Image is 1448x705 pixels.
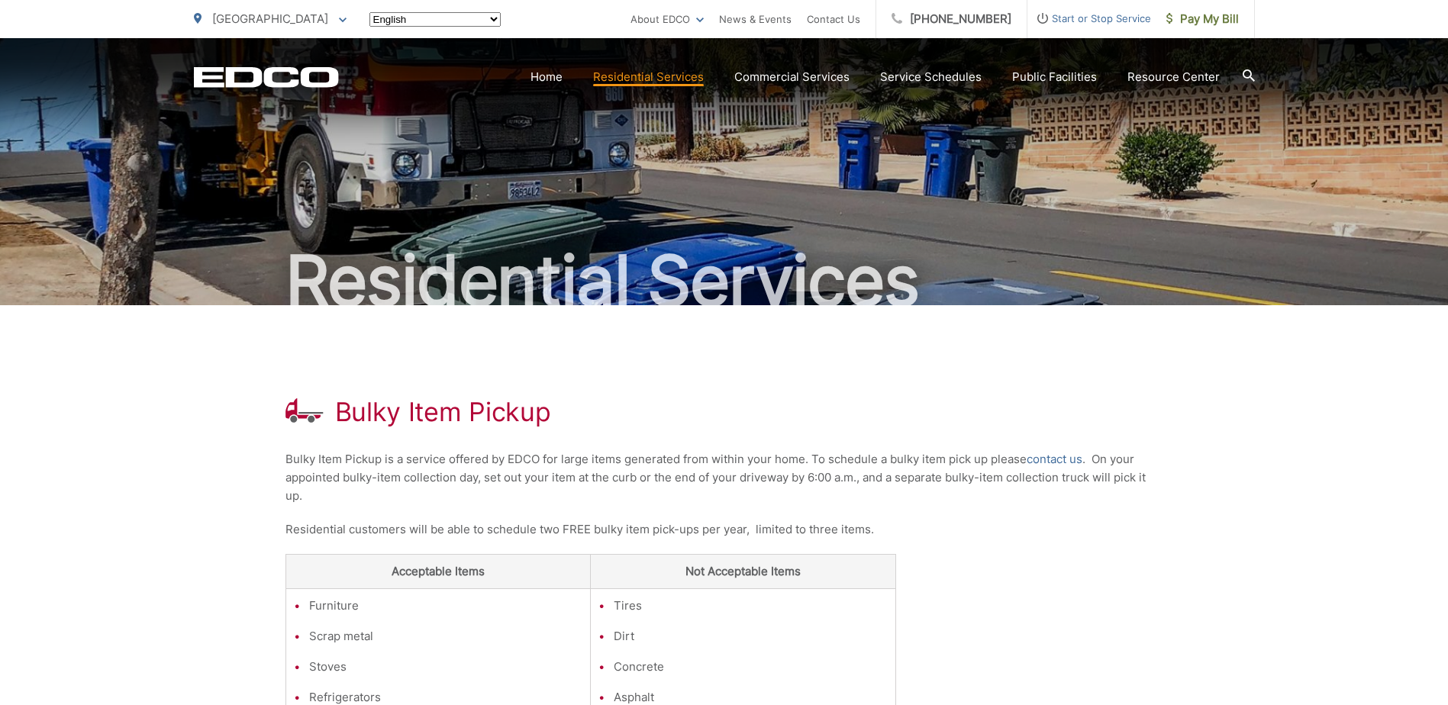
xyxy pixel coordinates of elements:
strong: Not Acceptable Items [685,564,801,578]
li: Concrete [614,658,888,676]
a: Residential Services [593,68,704,86]
h2: Residential Services [194,243,1255,319]
a: EDCD logo. Return to the homepage. [194,66,339,88]
span: Pay My Bill [1166,10,1239,28]
span: [GEOGRAPHIC_DATA] [212,11,328,26]
li: Dirt [614,627,888,645]
a: Public Facilities [1012,68,1097,86]
li: Stoves [309,658,583,676]
a: Contact Us [807,10,860,28]
h1: Bulky Item Pickup [335,397,551,427]
li: Tires [614,597,888,615]
p: Residential customers will be able to schedule two FREE bulky item pick-ups per year, limited to ... [285,520,1163,539]
a: About EDCO [630,10,704,28]
a: News & Events [719,10,792,28]
p: Bulky Item Pickup is a service offered by EDCO for large items generated from within your home. T... [285,450,1163,505]
strong: Acceptable Items [392,564,485,578]
a: contact us [1027,450,1082,468]
li: Furniture [309,597,583,615]
a: Service Schedules [880,68,982,86]
a: Commercial Services [734,68,850,86]
select: Select a language [369,12,501,27]
a: Resource Center [1127,68,1220,86]
a: Home [531,68,563,86]
li: Scrap metal [309,627,583,645]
